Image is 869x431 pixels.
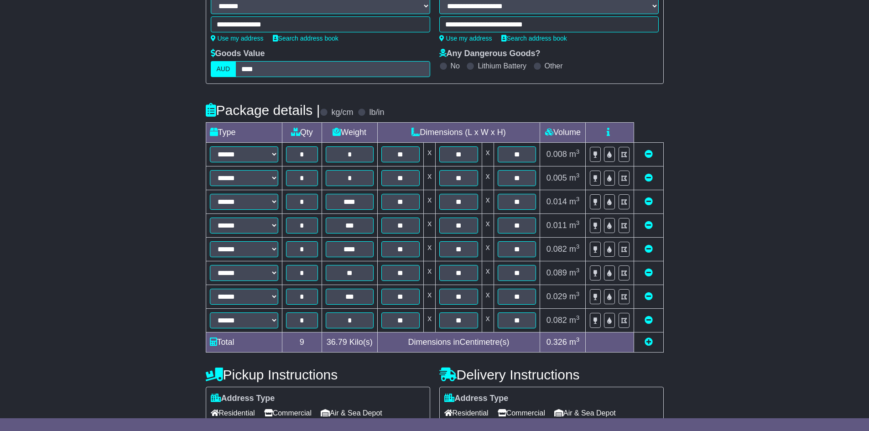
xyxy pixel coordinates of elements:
sup: 3 [576,243,580,250]
span: 0.008 [546,150,567,159]
td: x [482,143,494,166]
a: Use my address [211,35,264,42]
td: Dimensions in Centimetre(s) [377,332,540,353]
span: Commercial [264,406,312,420]
sup: 3 [576,219,580,226]
td: Weight [322,123,377,143]
td: x [424,190,436,214]
span: Residential [444,406,489,420]
a: Remove this item [645,197,653,206]
td: x [424,214,436,238]
label: Goods Value [211,49,265,59]
label: Address Type [211,394,275,404]
h4: Pickup Instructions [206,367,430,382]
span: Residential [211,406,255,420]
span: m [569,150,580,159]
label: Address Type [444,394,509,404]
td: x [424,285,436,309]
td: x [482,238,494,261]
span: Air & Sea Depot [554,406,616,420]
span: 0.011 [546,221,567,230]
td: x [424,309,436,332]
td: Kilo(s) [322,332,377,353]
span: m [569,173,580,182]
span: 0.326 [546,338,567,347]
a: Add new item [645,338,653,347]
span: Commercial [498,406,545,420]
sup: 3 [576,336,580,343]
span: m [569,268,580,277]
span: 0.082 [546,244,567,254]
span: 0.005 [546,173,567,182]
h4: Package details | [206,103,320,118]
td: x [424,143,436,166]
sup: 3 [576,314,580,321]
label: AUD [211,61,236,77]
a: Remove this item [645,268,653,277]
td: x [482,166,494,190]
label: Other [545,62,563,70]
td: Dimensions (L x W x H) [377,123,540,143]
td: Volume [540,123,586,143]
label: lb/in [369,108,384,118]
td: x [482,190,494,214]
a: Remove this item [645,244,653,254]
td: Total [206,332,282,353]
td: Type [206,123,282,143]
td: x [424,238,436,261]
td: 9 [282,332,322,353]
td: Qty [282,123,322,143]
label: No [451,62,460,70]
span: m [569,244,580,254]
a: Remove this item [645,150,653,159]
span: 36.79 [327,338,347,347]
span: 0.082 [546,316,567,325]
span: m [569,221,580,230]
label: Any Dangerous Goods? [439,49,541,59]
sup: 3 [576,172,580,179]
a: Remove this item [645,221,653,230]
h4: Delivery Instructions [439,367,664,382]
span: m [569,197,580,206]
td: x [482,309,494,332]
a: Remove this item [645,292,653,301]
td: x [482,261,494,285]
span: 0.029 [546,292,567,301]
td: x [424,261,436,285]
span: 0.089 [546,268,567,277]
sup: 3 [576,291,580,297]
label: Lithium Battery [478,62,526,70]
span: m [569,316,580,325]
a: Search address book [273,35,338,42]
a: Remove this item [645,173,653,182]
td: x [482,214,494,238]
a: Remove this item [645,316,653,325]
a: Search address book [501,35,567,42]
span: Air & Sea Depot [321,406,382,420]
sup: 3 [576,148,580,155]
sup: 3 [576,196,580,203]
td: x [424,166,436,190]
td: x [482,285,494,309]
span: 0.014 [546,197,567,206]
label: kg/cm [331,108,353,118]
sup: 3 [576,267,580,274]
span: m [569,292,580,301]
a: Use my address [439,35,492,42]
span: m [569,338,580,347]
